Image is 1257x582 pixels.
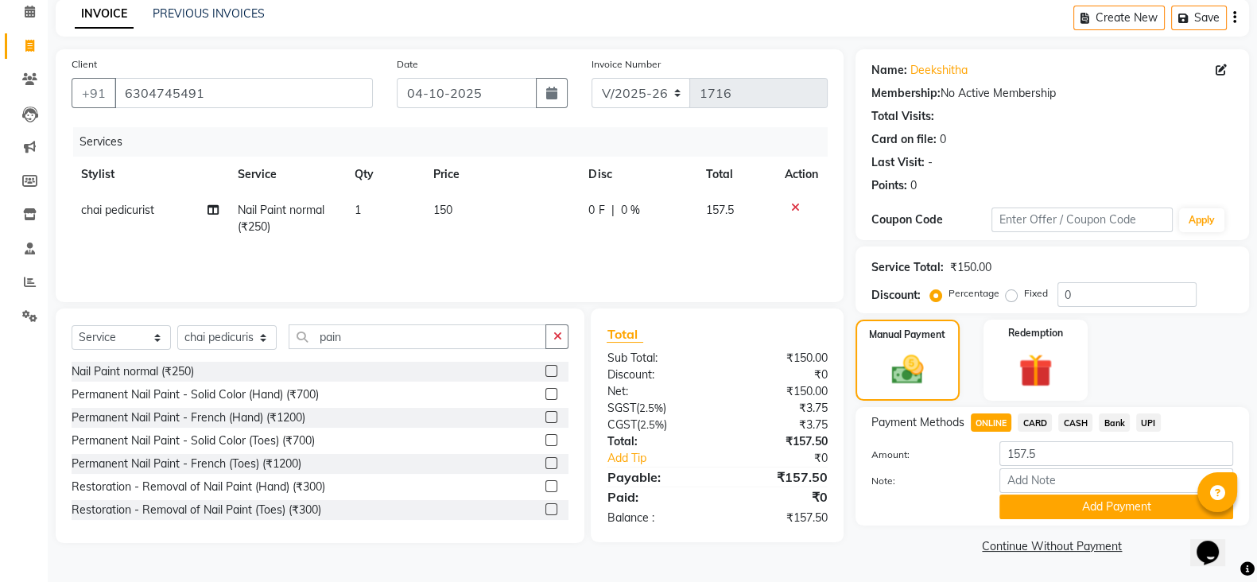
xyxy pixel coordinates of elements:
[611,202,614,219] span: |
[592,57,661,72] label: Invoice Number
[238,203,324,234] span: Nail Paint normal (₹250)
[595,367,717,383] div: Discount:
[72,409,305,426] div: Permanent Nail Paint - French (Hand) (₹1200)
[607,326,643,343] span: Total
[717,433,840,450] div: ₹157.50
[871,85,941,102] div: Membership:
[345,157,423,192] th: Qty
[72,456,301,472] div: Permanent Nail Paint - French (Toes) (₹1200)
[1136,413,1161,432] span: UPI
[72,57,97,72] label: Client
[999,441,1233,466] input: Amount
[940,131,946,148] div: 0
[706,203,734,217] span: 157.5
[228,157,346,192] th: Service
[717,383,840,400] div: ₹150.00
[588,202,604,219] span: 0 F
[595,487,717,506] div: Paid:
[1008,350,1062,391] img: _gift.svg
[595,468,717,487] div: Payable:
[717,468,840,487] div: ₹157.50
[639,418,663,431] span: 2.5%
[717,510,840,526] div: ₹157.50
[72,157,228,192] th: Stylist
[928,154,933,171] div: -
[595,350,717,367] div: Sub Total:
[1099,413,1130,432] span: Bank
[859,538,1246,555] a: Continue Without Payment
[595,433,717,450] div: Total:
[1190,518,1241,566] iframe: chat widget
[717,400,840,417] div: ₹3.75
[871,414,964,431] span: Payment Methods
[72,363,194,380] div: Nail Paint normal (₹250)
[355,203,361,217] span: 1
[595,510,717,526] div: Balance :
[72,78,116,108] button: +91
[869,328,945,342] label: Manual Payment
[1171,6,1227,30] button: Save
[1179,208,1224,232] button: Apply
[595,400,717,417] div: ( )
[607,417,636,432] span: CGST
[289,324,546,349] input: Search or Scan
[114,78,373,108] input: Search by Name/Mobile/Email/Code
[871,108,934,125] div: Total Visits:
[859,448,988,462] label: Amount:
[397,57,418,72] label: Date
[72,479,325,495] div: Restoration - Removal of Nail Paint (Hand) (₹300)
[882,351,933,388] img: _cash.svg
[717,367,840,383] div: ₹0
[1024,286,1048,301] label: Fixed
[638,402,662,414] span: 2.5%
[696,157,775,192] th: Total
[607,401,635,415] span: SGST
[433,203,452,217] span: 150
[72,502,321,518] div: Restoration - Removal of Nail Paint (Toes) (₹300)
[717,417,840,433] div: ₹3.75
[1058,413,1092,432] span: CASH
[910,62,968,79] a: Deekshitha
[775,157,828,192] th: Action
[73,127,840,157] div: Services
[871,85,1233,102] div: No Active Membership
[871,211,992,228] div: Coupon Code
[424,157,580,192] th: Price
[871,259,944,276] div: Service Total:
[1008,326,1063,340] label: Redemption
[950,259,991,276] div: ₹150.00
[595,417,717,433] div: ( )
[871,62,907,79] div: Name:
[717,487,840,506] div: ₹0
[579,157,696,192] th: Disc
[871,154,925,171] div: Last Visit:
[717,350,840,367] div: ₹150.00
[738,450,840,467] div: ₹0
[81,203,154,217] span: chai pedicurist
[595,383,717,400] div: Net:
[871,177,907,194] div: Points:
[871,287,921,304] div: Discount:
[1073,6,1165,30] button: Create New
[1018,413,1052,432] span: CARD
[971,413,1012,432] span: ONLINE
[859,474,988,488] label: Note:
[991,208,1173,232] input: Enter Offer / Coupon Code
[72,386,319,403] div: Permanent Nail Paint - Solid Color (Hand) (₹700)
[595,450,737,467] a: Add Tip
[999,468,1233,493] input: Add Note
[72,433,315,449] div: Permanent Nail Paint - Solid Color (Toes) (₹700)
[153,6,265,21] a: PREVIOUS INVOICES
[871,131,937,148] div: Card on file:
[999,495,1233,519] button: Add Payment
[949,286,999,301] label: Percentage
[620,202,639,219] span: 0 %
[910,177,917,194] div: 0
